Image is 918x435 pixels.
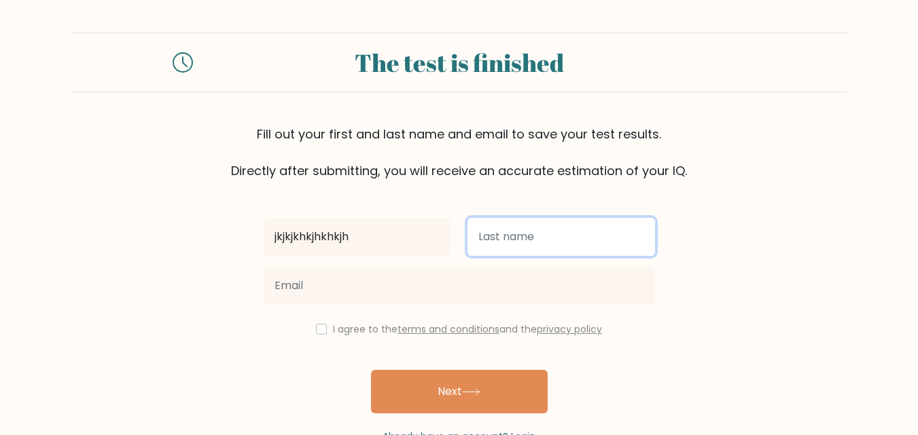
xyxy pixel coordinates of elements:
[333,322,602,336] label: I agree to the and the
[264,218,451,256] input: First name
[537,322,602,336] a: privacy policy
[371,370,548,413] button: Next
[209,44,709,81] div: The test is finished
[398,322,499,336] a: terms and conditions
[72,125,847,180] div: Fill out your first and last name and email to save your test results. Directly after submitting,...
[467,218,655,256] input: Last name
[264,267,655,305] input: Email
